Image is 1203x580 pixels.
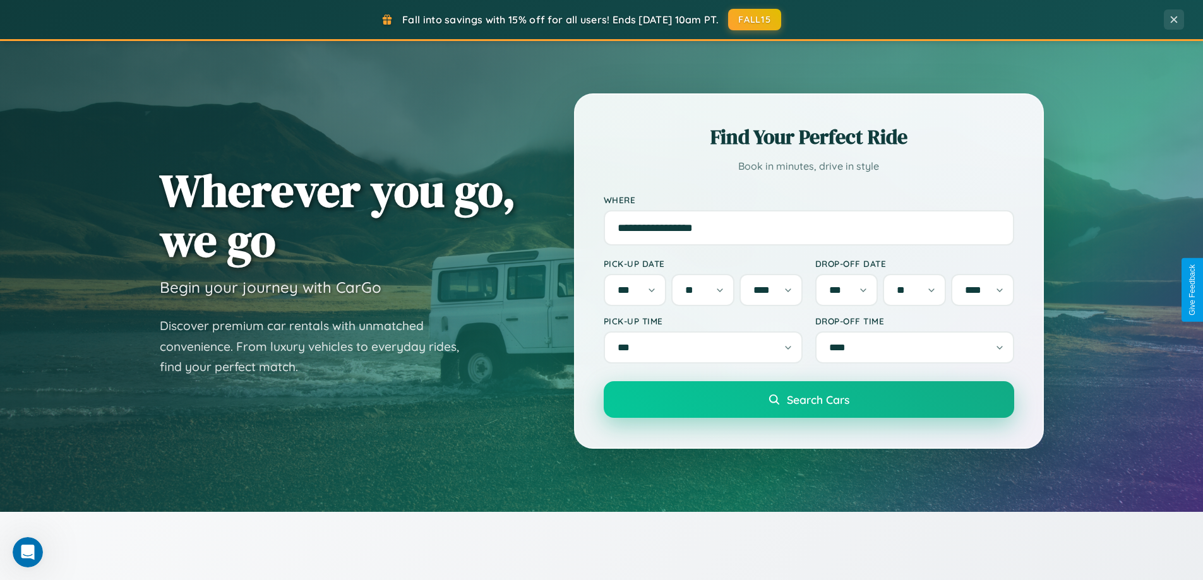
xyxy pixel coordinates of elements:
h2: Find Your Perfect Ride [604,123,1014,151]
span: Fall into savings with 15% off for all users! Ends [DATE] 10am PT. [402,13,719,26]
p: Discover premium car rentals with unmatched convenience. From luxury vehicles to everyday rides, ... [160,316,476,377]
label: Pick-up Date [604,258,803,269]
label: Drop-off Date [815,258,1014,269]
label: Pick-up Time [604,316,803,326]
span: Search Cars [787,393,849,406]
label: Drop-off Time [815,316,1014,326]
h1: Wherever you go, we go [160,165,516,265]
iframe: Intercom live chat [13,537,43,567]
label: Where [604,194,1014,205]
div: Give Feedback [1188,264,1197,316]
p: Book in minutes, drive in style [604,157,1014,175]
button: FALL15 [728,9,781,30]
h3: Begin your journey with CarGo [160,278,381,297]
button: Search Cars [604,381,1014,418]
